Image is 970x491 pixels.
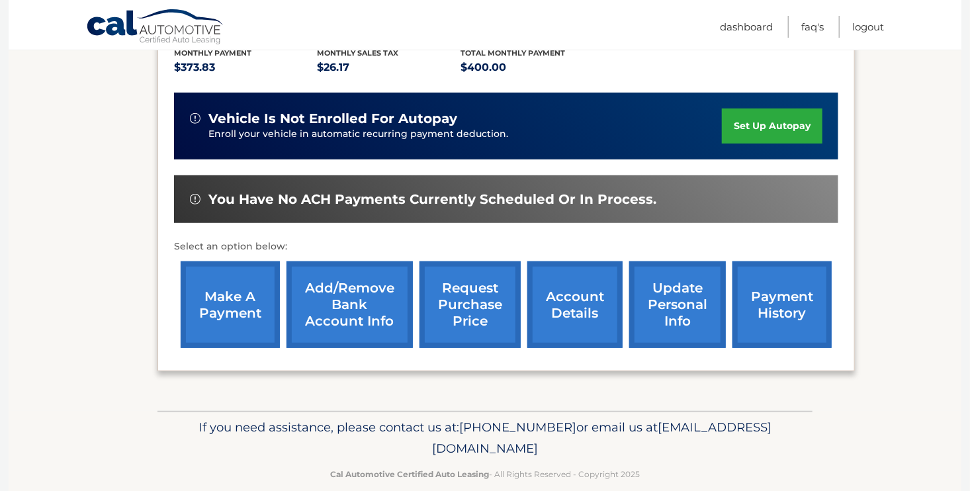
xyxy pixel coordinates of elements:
[318,58,461,77] p: $26.17
[208,191,656,208] span: You have no ACH payments currently scheduled or in process.
[459,420,576,435] span: [PHONE_NUMBER]
[174,239,838,255] p: Select an option below:
[190,194,200,204] img: alert-white.svg
[181,261,280,348] a: make a payment
[461,58,604,77] p: $400.00
[852,16,884,38] a: Logout
[208,127,722,142] p: Enroll your vehicle in automatic recurring payment deduction.
[174,58,318,77] p: $373.83
[166,467,804,481] p: - All Rights Reserved - Copyright 2025
[166,417,804,459] p: If you need assistance, please contact us at: or email us at
[318,48,399,58] span: Monthly sales Tax
[174,48,251,58] span: Monthly Payment
[629,261,726,348] a: update personal info
[722,109,822,144] a: set up autopay
[432,420,772,456] span: [EMAIL_ADDRESS][DOMAIN_NAME]
[461,48,565,58] span: Total Monthly Payment
[720,16,773,38] a: Dashboard
[732,261,832,348] a: payment history
[208,111,457,127] span: vehicle is not enrolled for autopay
[287,261,413,348] a: Add/Remove bank account info
[527,261,623,348] a: account details
[190,113,200,124] img: alert-white.svg
[330,469,489,479] strong: Cal Automotive Certified Auto Leasing
[801,16,824,38] a: FAQ's
[86,9,225,47] a: Cal Automotive
[419,261,521,348] a: request purchase price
